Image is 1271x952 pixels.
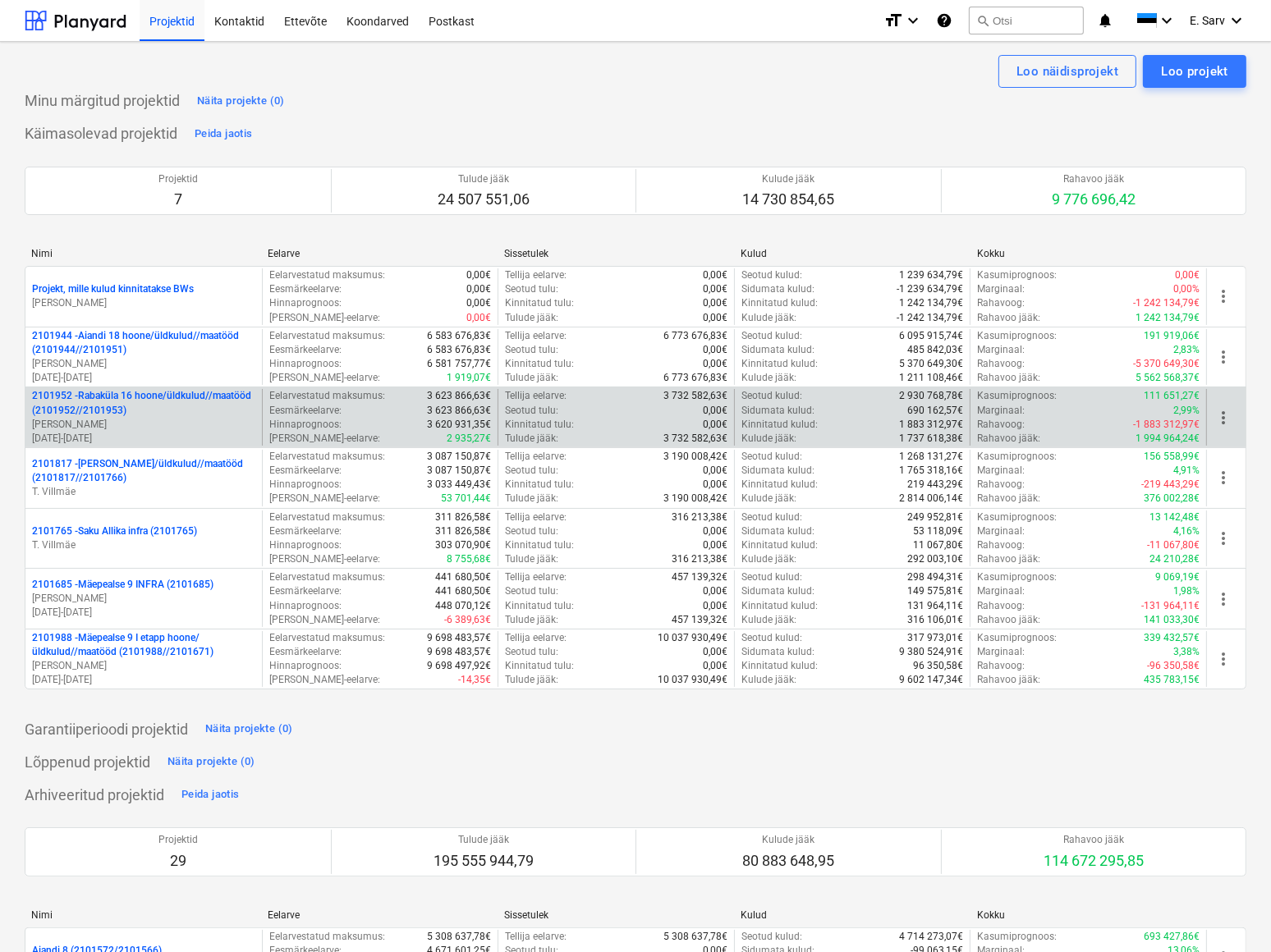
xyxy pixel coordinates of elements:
[741,492,796,506] p: Kulude jääk :
[32,371,255,385] p: [DATE] - [DATE]
[907,570,963,584] p: 298 494,31€
[32,631,255,688] div: 2101988 -Mäepealse 9 I etapp hoone/üldkulud//maatööd (2101988//2101671)[PERSON_NAME][DATE]-[DATE]
[1161,61,1228,82] div: Loo projekt
[977,282,1025,296] p: Marginaal :
[741,584,814,598] p: Sidumata kulud :
[505,450,567,464] p: Tellija eelarve :
[32,432,255,446] p: [DATE] - [DATE]
[703,268,727,282] p: 0,00€
[741,599,818,613] p: Kinnitatud kulud :
[32,659,255,673] p: [PERSON_NAME]
[742,172,834,186] p: Kulude jääk
[703,311,727,325] p: 0,00€
[977,357,1025,371] p: Rahavoog :
[505,613,558,627] p: Tulude jääk :
[741,329,802,343] p: Seotud kulud :
[741,538,818,552] p: Kinnitatud kulud :
[1214,649,1233,669] span: more_vert
[1149,552,1200,566] p: 24 210,28€
[466,296,491,310] p: 0,00€
[977,311,1040,325] p: Rahavoo jääk :
[269,478,342,492] p: Hinnaprognoos :
[663,389,727,403] p: 3 732 582,63€
[441,492,491,506] p: 53 701,44€
[427,450,491,464] p: 3 087 150,87€
[1227,11,1246,30] i: keyboard_arrow_down
[32,631,255,659] p: 2101988 - Mäepealse 9 I etapp hoone/üldkulud//maatööd (2101988//2101671)
[899,464,963,478] p: 1 765 318,16€
[31,248,255,259] div: Nimi
[1133,296,1200,310] p: -1 242 134,79€
[658,673,727,687] p: 10 037 930,49€
[672,613,727,627] p: 457 139,32€
[32,357,255,371] p: [PERSON_NAME]
[505,552,558,566] p: Tulude jääk :
[435,584,491,598] p: 441 680,50€
[505,357,574,371] p: Kinnitatud tulu :
[32,389,255,417] p: 2101952 - Rabaküla 16 hoone/üldkulud//maatööd (2101952//2101953)
[269,613,380,627] p: [PERSON_NAME]-eelarve :
[438,190,530,209] p: 24 507 551,06
[741,510,802,524] p: Seotud kulud :
[741,418,818,432] p: Kinnitatud kulud :
[977,492,1040,506] p: Rahavoo jääk :
[505,492,558,506] p: Tulude jääk :
[1173,584,1200,598] p: 1,98%
[466,311,491,325] p: 0,00€
[703,524,727,538] p: 0,00€
[899,296,963,310] p: 1 242 134,79€
[505,599,574,613] p: Kinnitatud tulu :
[269,659,342,673] p: Hinnaprognoos :
[195,125,252,144] div: Peida jaotis
[907,613,963,627] p: 316 106,01€
[977,343,1025,357] p: Marginaal :
[976,14,989,27] span: search
[899,389,963,403] p: 2 930 768,78€
[190,121,256,147] button: Peida jaotis
[505,673,558,687] p: Tulude jääk :
[1157,11,1177,30] i: keyboard_arrow_down
[32,524,197,538] p: 2101765 - Saku Allika infra (2101765)
[977,659,1025,673] p: Rahavoog :
[741,524,814,538] p: Sidumata kulud :
[505,478,574,492] p: Kinnitatud tulu :
[505,659,574,673] p: Kinnitatud tulu :
[25,124,177,144] p: Käimasolevad projektid
[977,510,1057,524] p: Kasumiprognoos :
[977,645,1025,659] p: Marginaal :
[1052,172,1136,186] p: Rahavoo jääk
[505,311,558,325] p: Tulude jääk :
[505,268,567,282] p: Tellija eelarve :
[703,478,727,492] p: 0,00€
[32,282,194,296] p: Projekt, mille kulud kinnitatakse BWs
[505,570,567,584] p: Tellija eelarve :
[977,673,1040,687] p: Rahavoo jääk :
[269,268,385,282] p: Eelarvestatud maksumus :
[32,538,255,552] p: T. Villmäe
[1173,282,1200,296] p: 0,00%
[269,450,385,464] p: Eelarvestatud maksumus :
[427,659,491,673] p: 9 698 497,92€
[741,282,814,296] p: Sidumata kulud :
[269,645,342,659] p: Eesmärkeelarve :
[32,457,255,499] div: 2101817 -[PERSON_NAME]/üldkulud//maatööd (2101817//2101766)T. Villmäe
[435,599,491,613] p: 448 070,12€
[1214,286,1233,306] span: more_vert
[899,492,963,506] p: 2 814 006,14€
[741,450,802,464] p: Seotud kulud :
[25,91,180,111] p: Minu märgitud projektid
[269,296,342,310] p: Hinnaprognoos :
[741,311,796,325] p: Kulude jääk :
[435,538,491,552] p: 303 070,90€
[913,524,963,538] p: 53 118,09€
[899,432,963,446] p: 1 737 618,38€
[899,329,963,343] p: 6 095 915,74€
[427,329,491,343] p: 6 583 676,83€
[663,329,727,343] p: 6 773 676,83€
[427,343,491,357] p: 6 583 676,83€
[663,371,727,385] p: 6 773 676,83€
[977,599,1025,613] p: Rahavoog :
[32,524,255,552] div: 2101765 -Saku Allika infra (2101765)T. Villmäe
[158,172,198,186] p: Projektid
[1143,55,1246,88] button: Loo projekt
